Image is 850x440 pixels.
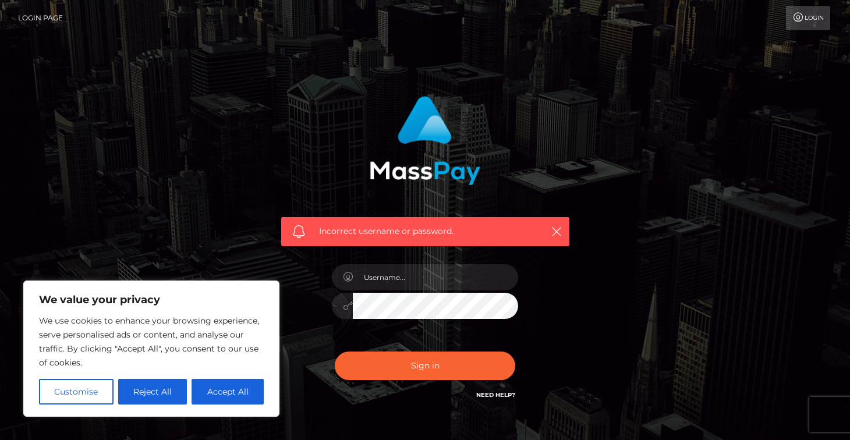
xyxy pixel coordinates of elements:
button: Accept All [192,379,264,404]
button: Customise [39,379,114,404]
input: Username... [353,264,518,290]
a: Login Page [18,6,63,30]
p: We use cookies to enhance your browsing experience, serve personalised ads or content, and analys... [39,314,264,370]
a: Need Help? [476,391,515,399]
div: We value your privacy [23,281,279,417]
a: Login [786,6,830,30]
img: MassPay Login [370,96,480,185]
button: Sign in [335,352,515,380]
button: Reject All [118,379,187,404]
span: Incorrect username or password. [319,225,532,237]
p: We value your privacy [39,293,264,307]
